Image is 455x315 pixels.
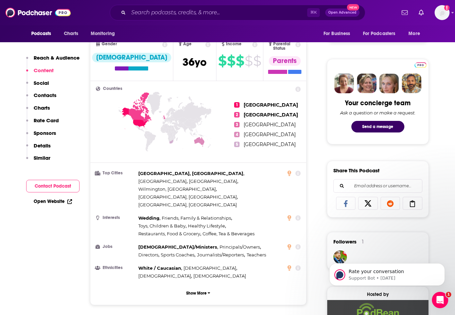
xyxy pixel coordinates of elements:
h3: Interests [96,216,136,220]
span: For Business [323,29,350,38]
span: [DEMOGRAPHIC_DATA] [183,265,236,271]
a: Show notifications dropdown [399,7,410,18]
img: Podchaser - Follow, Share and Rate Podcasts [5,6,71,19]
span: , [138,272,192,280]
span: [GEOGRAPHIC_DATA] [244,131,296,138]
span: , [138,177,188,185]
span: Principals/Owners [220,244,260,250]
button: Send a message [351,121,404,132]
span: Age [183,42,192,46]
h3: Jobs [96,245,136,249]
span: Podcasts [31,29,51,38]
span: Monitoring [91,29,115,38]
h3: Top Cities [96,171,136,175]
span: $ [227,56,235,66]
div: Parents [269,56,301,66]
span: , [138,251,159,259]
div: Ask a question or make a request. [340,110,416,115]
a: Share on X/Twitter [358,197,378,210]
span: White / Caucasian [138,265,181,271]
div: Search followers [333,179,422,193]
span: , [138,214,160,222]
a: Open Website [34,199,72,204]
p: Sponsors [34,130,56,136]
span: For Podcasters [363,29,396,38]
p: Details [34,142,51,149]
button: Open AdvancedNew [325,9,360,17]
p: Rate Card [34,117,59,124]
span: 3 [234,122,240,127]
button: Social [26,80,49,92]
img: Barbara Profile [357,74,377,93]
button: Contact Podcast [26,180,80,192]
span: Logged in as shcarlos [435,5,450,20]
span: Teachers [247,252,266,257]
p: Reach & Audience [34,54,80,61]
p: Similar [34,155,50,161]
h3: Ethnicities [96,266,136,270]
span: [GEOGRAPHIC_DATA] [244,112,298,118]
span: $ [236,56,244,66]
span: [GEOGRAPHIC_DATA], [GEOGRAPHIC_DATA] [138,194,237,200]
span: $ [218,56,226,66]
span: [GEOGRAPHIC_DATA] [244,141,296,147]
svg: Add a profile image [444,5,450,11]
button: open menu [27,27,60,40]
button: open menu [86,27,124,40]
h3: Share This Podcast [333,167,380,174]
p: Contacts [34,92,56,98]
span: Income [226,42,242,46]
span: Open Advanced [328,11,356,14]
img: Sydney Profile [334,74,354,93]
button: open menu [319,27,359,40]
p: Social [34,80,49,86]
button: Rate Card [26,117,59,130]
span: Wedding [138,215,159,221]
span: 4 [234,132,240,137]
span: [DEMOGRAPHIC_DATA] [138,273,191,279]
button: Sponsors [26,130,56,142]
button: Show profile menu [435,5,450,20]
p: Show More [186,291,207,296]
span: Gender [102,42,117,46]
span: Toys, Children & Baby [138,223,186,229]
span: [GEOGRAPHIC_DATA] [189,178,237,184]
span: , [220,243,261,251]
span: , [138,185,217,193]
span: 1 [446,292,451,297]
span: New [347,4,359,11]
span: Charts [64,29,78,38]
a: Pro website [415,61,426,68]
span: [GEOGRAPHIC_DATA] [244,102,298,108]
span: , [197,251,245,259]
span: [GEOGRAPHIC_DATA], [GEOGRAPHIC_DATA] [138,171,243,176]
span: $ [253,56,261,66]
span: [GEOGRAPHIC_DATA] [244,122,296,128]
p: Charts [34,105,50,111]
span: $ [245,56,252,66]
span: , [138,193,238,201]
p: Content [34,67,54,74]
span: 2 [234,112,240,117]
button: Contacts [26,92,56,105]
span: Directors [138,252,158,257]
span: , [138,243,218,251]
a: Share on Reddit [381,197,400,210]
button: open menu [358,27,405,40]
span: Friends, Family & Relationships [162,215,231,221]
a: Copy Link [403,197,422,210]
span: Journalists/Reporters [197,252,244,257]
span: , [138,230,201,238]
div: Your concierge team [345,99,410,107]
span: [DEMOGRAPHIC_DATA]/Ministers [138,244,217,250]
span: , [188,222,226,230]
span: 5 [234,142,240,147]
span: , [138,222,187,230]
span: [GEOGRAPHIC_DATA], [GEOGRAPHIC_DATA] [138,202,237,207]
span: 36 yo [182,56,207,69]
span: Coffee, Tea & Beverages [203,231,255,236]
span: , [162,214,232,222]
span: [GEOGRAPHIC_DATA] [138,178,187,184]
